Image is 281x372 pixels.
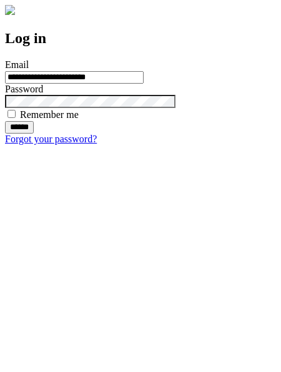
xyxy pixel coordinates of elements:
[5,84,43,94] label: Password
[5,5,15,15] img: logo-4e3dc11c47720685a147b03b5a06dd966a58ff35d612b21f08c02c0306f2b779.png
[5,30,276,47] h2: Log in
[5,59,29,70] label: Email
[20,109,79,120] label: Remember me
[5,134,97,144] a: Forgot your password?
